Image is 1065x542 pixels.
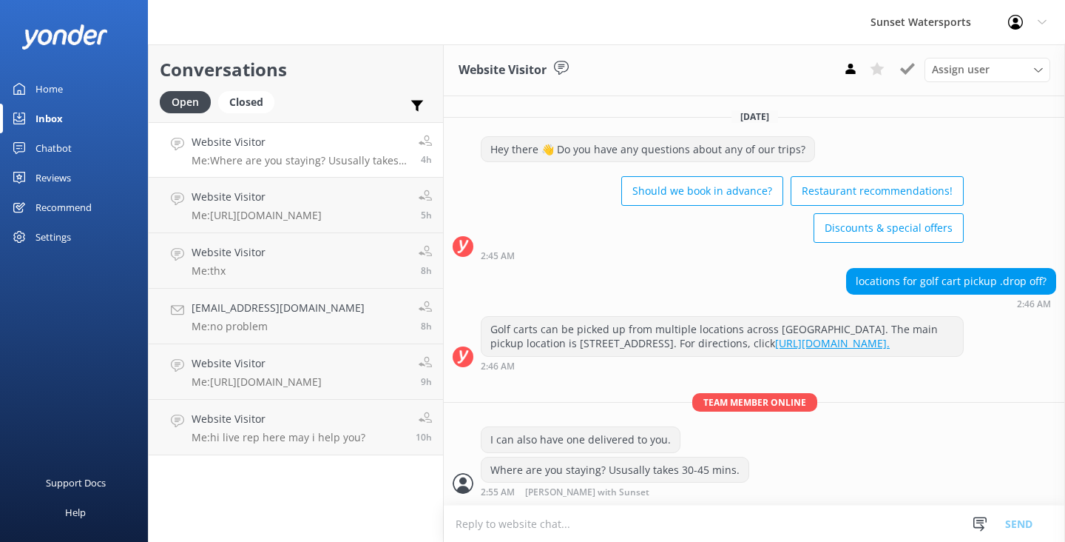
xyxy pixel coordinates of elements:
span: [PERSON_NAME] with Sunset [525,488,649,498]
p: Me: no problem [192,320,365,333]
p: Me: hi live rep here may i help you? [192,431,365,444]
a: [URL][DOMAIN_NAME]. [775,336,890,350]
span: 10:45am 14-Aug-2025 (UTC -05:00) America/Cancun [421,320,432,332]
h4: Website Visitor [192,189,322,205]
a: Website VisitorMe:thx8h [149,233,443,289]
div: Where are you staying? Ususally takes 30-45 mins. [481,458,748,483]
strong: 2:46 AM [481,362,515,371]
button: Discounts & special offers [814,213,964,243]
div: Golf carts can be picked up from multiple locations across [GEOGRAPHIC_DATA]. The main pickup loc... [481,317,963,356]
div: Inbox [35,104,63,133]
strong: 2:46 AM [1017,300,1051,309]
div: 02:55pm 14-Aug-2025 (UTC -05:00) America/Cancun [481,486,749,498]
a: Website VisitorMe:[URL][DOMAIN_NAME]9h [149,344,443,400]
div: Chatbot [35,133,72,163]
h4: Website Visitor [192,134,408,150]
div: Settings [35,222,71,252]
a: Website VisitorMe:Where are you staying? Ususally takes 30-45 mins.4h [149,122,443,178]
h4: Website Visitor [192,355,322,372]
div: Reviews [35,163,71,193]
div: Assign User [924,58,1050,81]
span: 08:46am 14-Aug-2025 (UTC -05:00) America/Cancun [416,431,432,444]
strong: 2:55 AM [481,488,515,498]
div: 02:46pm 14-Aug-2025 (UTC -05:00) America/Cancun [846,298,1056,309]
div: locations for golf cart pickup .drop off? [847,269,1055,294]
a: [EMAIL_ADDRESS][DOMAIN_NAME]Me:no problem8h [149,289,443,344]
div: I can also have one delivered to you. [481,427,680,452]
div: 02:46pm 14-Aug-2025 (UTC -05:00) America/Cancun [481,361,964,371]
button: Restaurant recommendations! [791,176,964,206]
span: 02:55pm 14-Aug-2025 (UTC -05:00) America/Cancun [421,153,432,166]
a: Open [160,93,218,110]
h3: Website Visitor [459,61,547,80]
div: Support Docs [46,468,106,498]
span: Team member online [692,393,817,412]
a: Closed [218,93,282,110]
span: Assign user [932,61,990,78]
button: Should we book in advance? [621,176,783,206]
a: Website VisitorMe:[URL][DOMAIN_NAME]5h [149,178,443,233]
h4: Website Visitor [192,411,365,427]
h4: Website Visitor [192,244,266,261]
img: yonder-white-logo.png [22,24,107,49]
a: Website VisitorMe:hi live rep here may i help you?10h [149,400,443,455]
div: Hey there 👋 Do you have any questions about any of our trips? [481,137,814,162]
span: [DATE] [731,110,778,123]
span: 10:48am 14-Aug-2025 (UTC -05:00) America/Cancun [421,264,432,277]
strong: 2:45 AM [481,252,515,261]
span: 09:34am 14-Aug-2025 (UTC -05:00) America/Cancun [421,375,432,388]
h2: Conversations [160,56,432,84]
div: Home [35,74,63,104]
div: Open [160,91,211,113]
p: Me: [URL][DOMAIN_NAME] [192,375,322,389]
div: Recommend [35,193,92,222]
div: Closed [218,91,274,113]
div: Help [65,498,86,527]
span: 02:23pm 14-Aug-2025 (UTC -05:00) America/Cancun [421,209,432,221]
p: Me: thx [192,264,266,278]
p: Me: [URL][DOMAIN_NAME] [192,209,322,222]
div: 02:45pm 14-Aug-2025 (UTC -05:00) America/Cancun [481,250,964,261]
h4: [EMAIL_ADDRESS][DOMAIN_NAME] [192,300,365,316]
p: Me: Where are you staying? Ususally takes 30-45 mins. [192,154,408,167]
